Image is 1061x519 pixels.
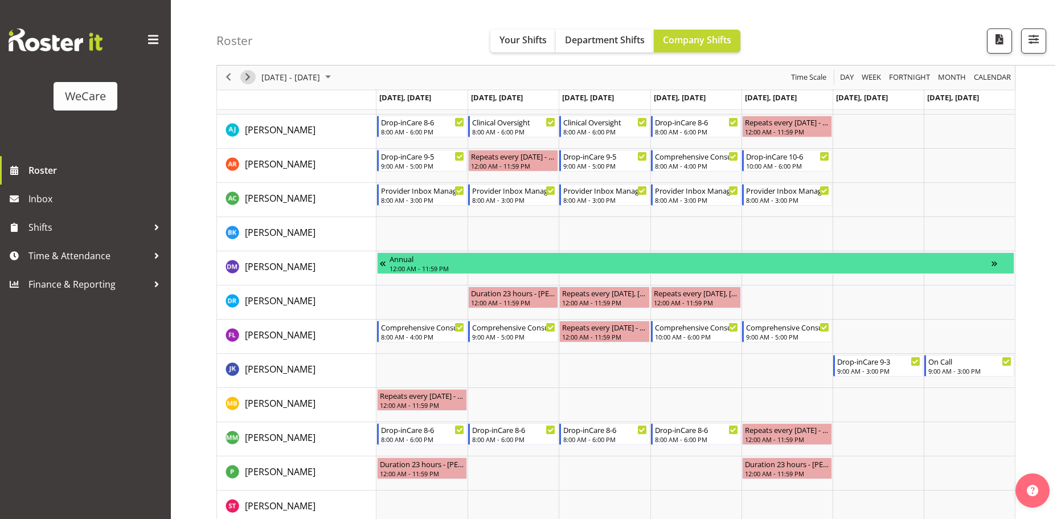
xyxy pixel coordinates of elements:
[245,124,316,136] span: [PERSON_NAME]
[663,34,731,46] span: Company Shifts
[655,435,738,444] div: 8:00 AM - 6:00 PM
[563,185,646,196] div: Provider Inbox Management
[742,184,832,206] div: Andrew Casburn"s event - Provider Inbox Management Begin From Friday, October 17, 2025 at 8:00:00...
[563,424,646,435] div: Drop-inCare 8-6
[563,127,646,136] div: 8:00 AM - 6:00 PM
[936,71,968,85] button: Timeline Month
[472,321,555,333] div: Comprehensive Consult 9-5
[381,161,464,170] div: 9:00 AM - 5:00 PM
[238,66,257,89] div: next period
[380,469,464,478] div: 12:00 AM - 11:59 PM
[654,298,738,307] div: 12:00 AM - 11:59 PM
[217,285,376,320] td: Deepti Raturi resource
[217,115,376,149] td: AJ Jones resource
[245,499,316,513] a: [PERSON_NAME]
[472,127,555,136] div: 8:00 AM - 6:00 PM
[562,287,646,299] div: Repeats every [DATE], [DATE] - [PERSON_NAME]
[390,264,992,273] div: 12:00 AM - 11:59 PM
[28,276,148,293] span: Finance & Reporting
[380,458,464,469] div: Duration 23 hours - [PERSON_NAME]
[217,183,376,217] td: Andrew Casburn resource
[833,355,923,377] div: John Ko"s event - Drop-inCare 9-3 Begin From Saturday, October 18, 2025 at 9:00:00 AM GMT+13:00 E...
[973,71,1012,85] span: calendar
[562,298,646,307] div: 12:00 AM - 11:59 PM
[745,458,829,469] div: Duration 23 hours - [PERSON_NAME]
[471,92,523,103] span: [DATE], [DATE]
[651,150,741,171] div: Andrea Ramirez"s event - Comprehensive Consult 8-4 Begin From Thursday, October 16, 2025 at 8:00:...
[471,298,555,307] div: 12:00 AM - 11:59 PM
[377,321,467,342] div: Felize Lacson"s event - Comprehensive Consult 8-4 Begin From Monday, October 13, 2025 at 8:00:00 ...
[1021,28,1046,54] button: Filter Shifts
[245,226,316,239] span: [PERSON_NAME]
[654,30,740,52] button: Company Shifts
[972,71,1013,85] button: Month
[837,355,920,367] div: Drop-inCare 9-3
[937,71,967,85] span: Month
[217,320,376,354] td: Felize Lacson resource
[559,116,649,137] div: AJ Jones"s event - Clinical Oversight Begin From Wednesday, October 15, 2025 at 8:00:00 AM GMT+13...
[887,71,932,85] button: Fortnight
[655,185,738,196] div: Provider Inbox Management
[655,195,738,205] div: 8:00 AM - 3:00 PM
[654,287,738,299] div: Repeats every [DATE], [DATE] - [PERSON_NAME]
[651,116,741,137] div: AJ Jones"s event - Drop-inCare 8-6 Begin From Thursday, October 16, 2025 at 8:00:00 AM GMT+13:00 ...
[379,92,431,103] span: [DATE], [DATE]
[559,321,649,342] div: Felize Lacson"s event - Repeats every wednesday - Felize Lacson Begin From Wednesday, October 15,...
[654,92,706,103] span: [DATE], [DATE]
[472,116,555,128] div: Clinical Oversight
[559,287,649,308] div: Deepti Raturi"s event - Repeats every wednesday, thursday - Deepti Raturi Begin From Wednesday, O...
[381,150,464,162] div: Drop-inCare 9-5
[221,71,236,85] button: Previous
[745,469,829,478] div: 12:00 AM - 11:59 PM
[746,195,829,205] div: 8:00 AM - 3:00 PM
[471,287,555,299] div: Duration 23 hours - [PERSON_NAME]
[655,321,738,333] div: Comprehensive Consult 10-6
[381,332,464,341] div: 8:00 AM - 4:00 PM
[245,192,316,205] span: [PERSON_NAME]
[468,423,558,445] div: Matthew Mckenzie"s event - Drop-inCare 8-6 Begin From Tuesday, October 14, 2025 at 8:00:00 AM GMT...
[245,157,316,171] a: [PERSON_NAME]
[217,251,376,285] td: Deepti Mahajan resource
[245,465,316,478] span: [PERSON_NAME]
[790,71,828,85] span: Time Scale
[472,332,555,341] div: 9:00 AM - 5:00 PM
[472,185,555,196] div: Provider Inbox Management
[655,424,738,435] div: Drop-inCare 8-6
[471,150,555,162] div: Repeats every [DATE] - [PERSON_NAME]
[381,185,464,196] div: Provider Inbox Management
[28,162,165,179] span: Roster
[742,321,832,342] div: Felize Lacson"s event - Comprehensive Consult 9-5 Begin From Friday, October 17, 2025 at 9:00:00 ...
[377,423,467,445] div: Matthew Mckenzie"s event - Drop-inCare 8-6 Begin From Monday, October 13, 2025 at 8:00:00 AM GMT+...
[245,294,316,308] a: [PERSON_NAME]
[860,71,883,85] button: Timeline Week
[377,150,467,171] div: Andrea Ramirez"s event - Drop-inCare 9-5 Begin From Monday, October 13, 2025 at 9:00:00 AM GMT+13...
[377,389,467,411] div: Matthew Brewer"s event - Repeats every monday - Matthew Brewer Begin From Monday, October 13, 202...
[471,161,555,170] div: 12:00 AM - 11:59 PM
[789,71,829,85] button: Time Scale
[381,424,464,435] div: Drop-inCare 8-6
[742,150,832,171] div: Andrea Ramirez"s event - Drop-inCare 10-6 Begin From Friday, October 17, 2025 at 10:00:00 AM GMT+...
[472,195,555,205] div: 8:00 AM - 3:00 PM
[559,184,649,206] div: Andrew Casburn"s event - Provider Inbox Management Begin From Wednesday, October 15, 2025 at 8:00...
[651,184,741,206] div: Andrew Casburn"s event - Provider Inbox Management Begin From Thursday, October 16, 2025 at 8:00:...
[245,363,316,375] span: [PERSON_NAME]
[839,71,855,85] span: Day
[651,321,741,342] div: Felize Lacson"s event - Comprehensive Consult 10-6 Begin From Thursday, October 16, 2025 at 10:00...
[377,116,467,137] div: AJ Jones"s event - Drop-inCare 8-6 Begin From Monday, October 13, 2025 at 8:00:00 AM GMT+13:00 En...
[556,30,654,52] button: Department Shifts
[217,456,376,491] td: Pooja Prabhu resource
[468,116,558,137] div: AJ Jones"s event - Clinical Oversight Begin From Tuesday, October 14, 2025 at 8:00:00 AM GMT+13:0...
[927,92,979,103] span: [DATE], [DATE]
[559,150,649,171] div: Andrea Ramirez"s event - Drop-inCare 9-5 Begin From Wednesday, October 15, 2025 at 9:00:00 AM GMT...
[245,431,316,444] a: [PERSON_NAME]
[9,28,103,51] img: Rosterit website logo
[245,397,316,410] span: [PERSON_NAME]
[468,321,558,342] div: Felize Lacson"s event - Comprehensive Consult 9-5 Begin From Tuesday, October 14, 2025 at 9:00:00...
[468,287,558,308] div: Deepti Raturi"s event - Duration 23 hours - Deepti Raturi Begin From Tuesday, October 14, 2025 at...
[217,422,376,456] td: Matthew Mckenzie resource
[742,457,832,479] div: Pooja Prabhu"s event - Duration 23 hours - Pooja Prabhu Begin From Friday, October 17, 2025 at 12...
[468,184,558,206] div: Andrew Casburn"s event - Provider Inbox Management Begin From Tuesday, October 14, 2025 at 8:00:0...
[563,161,646,170] div: 9:00 AM - 5:00 PM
